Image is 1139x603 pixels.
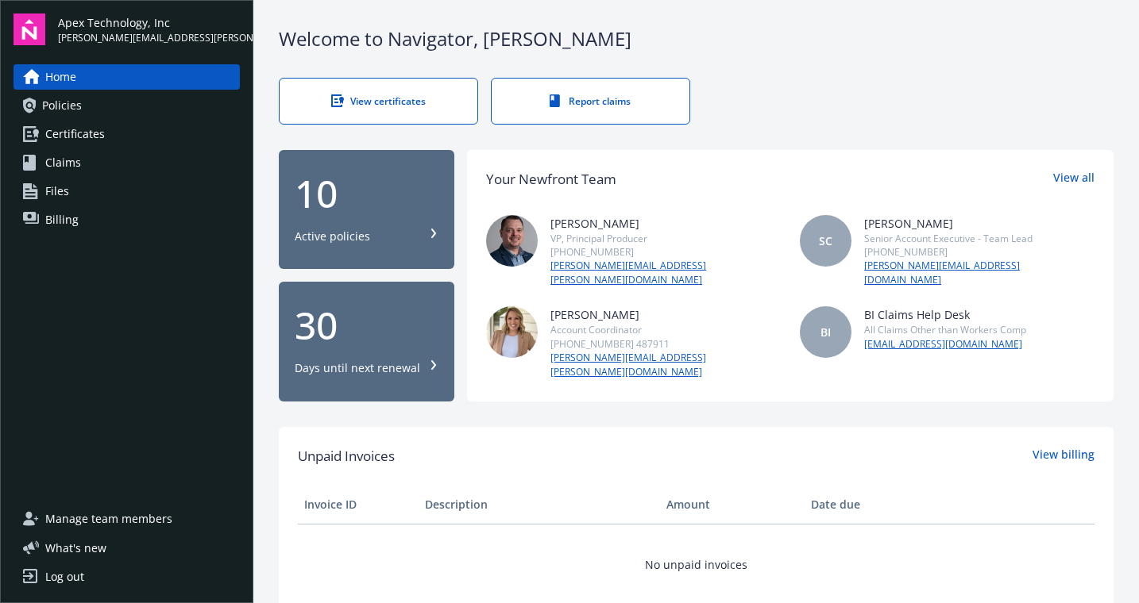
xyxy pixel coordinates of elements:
div: Log out [45,564,84,590]
div: Active policies [295,229,370,244]
th: Invoice ID [298,486,419,524]
span: Certificates [45,121,105,147]
img: photo [486,215,538,267]
span: Unpaid Invoices [298,446,395,467]
div: 10 [295,175,438,213]
th: Date due [805,486,925,524]
button: What's new [14,540,132,556]
img: photo [486,306,538,358]
span: [PERSON_NAME][EMAIL_ADDRESS][PERSON_NAME][DOMAIN_NAME] [58,31,240,45]
div: [PHONE_NUMBER] [864,245,1095,259]
span: BI [820,324,831,340]
span: Files [45,179,69,204]
img: navigator-logo.svg [14,13,45,45]
div: View certificates [311,94,446,108]
a: Home [14,64,240,90]
th: Amount [660,486,805,524]
div: BI Claims Help Desk [864,306,1026,323]
div: Welcome to Navigator , [PERSON_NAME] [279,25,1114,52]
a: View billing [1033,446,1095,467]
div: Senior Account Executive - Team Lead [864,232,1095,245]
a: Report claims [491,78,690,125]
span: Policies [42,93,82,118]
div: [PERSON_NAME] [550,215,781,232]
div: All Claims Other than Workers Comp [864,323,1026,336]
a: [PERSON_NAME][EMAIL_ADDRESS][PERSON_NAME][DOMAIN_NAME] [550,351,781,379]
a: [EMAIL_ADDRESS][DOMAIN_NAME] [864,337,1026,351]
div: [PHONE_NUMBER] 487911 [550,337,781,351]
div: 30 [295,306,438,344]
span: SC [819,232,832,249]
a: [PERSON_NAME][EMAIL_ADDRESS][PERSON_NAME][DOMAIN_NAME] [550,259,781,287]
div: Your Newfront Team [486,169,616,190]
span: Claims [45,150,81,175]
button: 10Active policies [279,150,454,270]
div: Account Coordinator [550,323,781,336]
a: Claims [14,150,240,175]
div: Days until next renewal [295,360,420,376]
a: Manage team members [14,506,240,532]
span: Apex Technology, Inc [58,14,240,31]
button: 30Days until next renewal [279,282,454,401]
th: Description [419,486,660,524]
div: [PERSON_NAME] [864,215,1095,232]
button: Apex Technology, Inc[PERSON_NAME][EMAIL_ADDRESS][PERSON_NAME][DOMAIN_NAME] [58,13,240,45]
a: Certificates [14,121,240,147]
div: Report claims [523,94,658,108]
span: Manage team members [45,506,172,532]
span: Billing [45,207,79,232]
a: View certificates [279,78,478,125]
a: [PERSON_NAME][EMAIL_ADDRESS][DOMAIN_NAME] [864,259,1095,287]
a: View all [1053,169,1095,190]
div: [PERSON_NAME] [550,306,781,323]
div: VP, Principal Producer [550,232,781,245]
span: What ' s new [45,540,106,556]
a: Files [14,179,240,204]
div: [PHONE_NUMBER] [550,245,781,259]
a: Policies [14,93,240,118]
a: Billing [14,207,240,232]
span: Home [45,64,76,90]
